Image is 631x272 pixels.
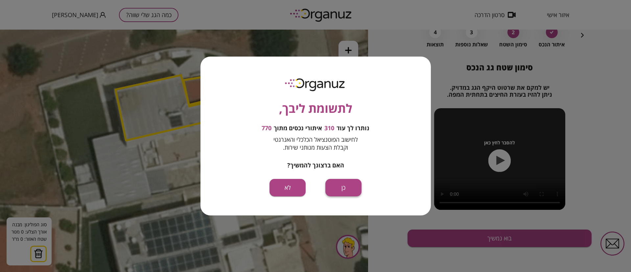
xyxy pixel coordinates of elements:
[12,206,19,212] span: מ"ּר
[325,179,362,196] button: כן
[269,179,306,196] button: לא
[20,206,23,212] span: 0
[280,76,351,93] img: logo
[273,136,358,151] span: לחישוב הפוטנציאל הכלכלי והאנרגטי וקבלת הצעות מנותני שירות.
[287,161,344,169] span: האם ברצונך להמשיך?
[279,100,352,117] span: לתשומת ליבך,
[25,199,47,205] span: אורך הצלע:
[274,125,322,132] span: איתורי נכסים מתוך
[337,125,369,132] span: נותרו לך עוד
[324,125,334,132] span: 310
[12,199,20,205] span: מטר
[24,192,47,198] span: סוג הפוליגון:
[12,192,22,198] span: מבנה
[24,206,47,212] span: שטח האזור:
[34,219,43,229] img: trash.svg
[262,125,271,132] span: 770
[21,199,24,205] span: 0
